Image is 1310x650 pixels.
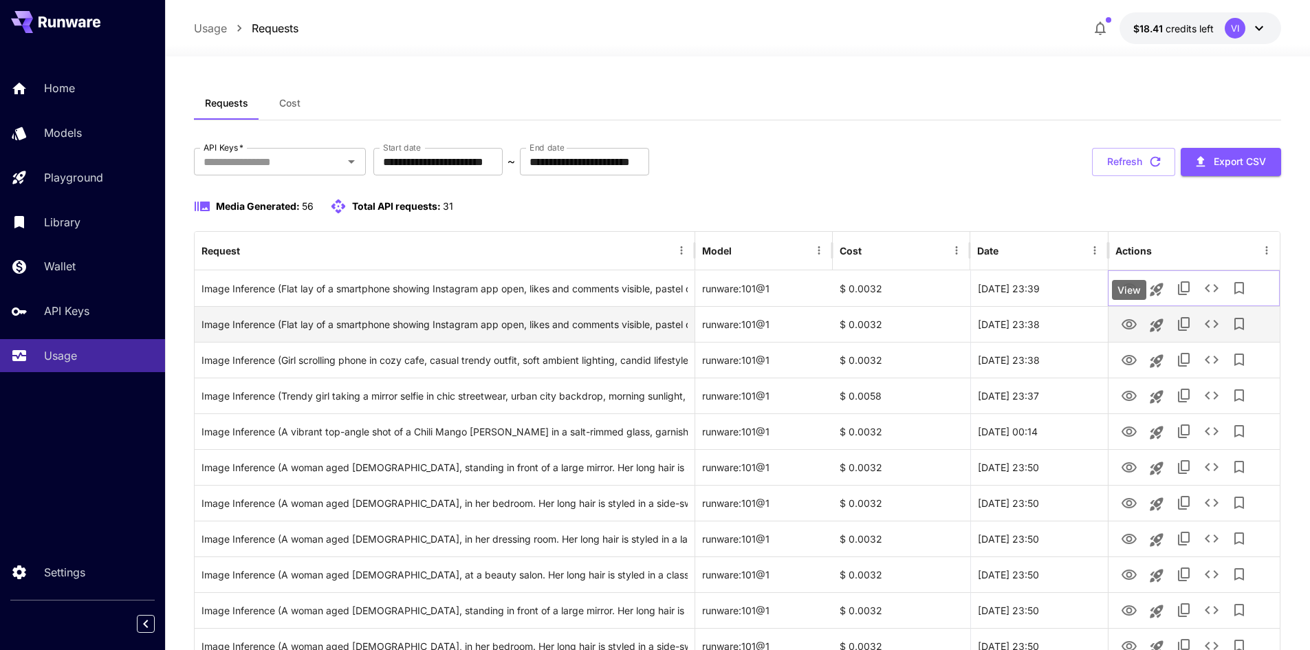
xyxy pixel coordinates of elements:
[702,245,732,257] div: Model
[1115,453,1143,481] button: View
[672,241,691,260] button: Menu
[1143,526,1170,554] button: Launch in playground
[695,556,833,592] div: runware:101@1
[201,521,688,556] div: Click to copy prompt
[1143,598,1170,625] button: Launch in playground
[279,97,301,109] span: Cost
[137,615,155,633] button: Collapse sidebar
[833,378,970,413] div: $ 0.0058
[1198,525,1225,552] button: See details
[1225,418,1253,445] button: Add to library
[733,241,752,260] button: Sort
[833,485,970,521] div: $ 0.0032
[1170,418,1198,445] button: Copy TaskUUID
[840,245,862,257] div: Cost
[194,20,227,36] p: Usage
[44,169,103,186] p: Playground
[1225,274,1253,302] button: Add to library
[1115,488,1143,517] button: View
[201,414,688,449] div: Click to copy prompt
[1170,596,1198,624] button: Copy TaskUUID
[970,485,1108,521] div: 21 Sep, 2025 23:50
[252,20,298,36] a: Requests
[241,241,261,260] button: Sort
[1225,453,1253,481] button: Add to library
[1198,310,1225,338] button: See details
[1198,346,1225,373] button: See details
[204,142,243,153] label: API Keys
[1225,310,1253,338] button: Add to library
[970,592,1108,628] div: 21 Sep, 2025 23:50
[1181,148,1281,176] button: Export CSV
[1115,345,1143,373] button: View
[44,258,76,274] p: Wallet
[201,245,240,257] div: Request
[44,564,85,581] p: Settings
[507,153,515,170] p: ~
[44,80,75,96] p: Home
[1170,489,1198,517] button: Copy TaskUUID
[1143,419,1170,446] button: Launch in playground
[833,449,970,485] div: $ 0.0032
[695,521,833,556] div: runware:101@1
[1115,381,1143,409] button: View
[383,142,421,153] label: Start date
[1143,347,1170,375] button: Launch in playground
[1133,21,1214,36] div: $18.40622
[1143,383,1170,411] button: Launch in playground
[1170,310,1198,338] button: Copy TaskUUID
[1170,525,1198,552] button: Copy TaskUUID
[1170,382,1198,409] button: Copy TaskUUID
[833,521,970,556] div: $ 0.0032
[216,200,300,212] span: Media Generated:
[1115,310,1143,338] button: View
[970,342,1108,378] div: 22 Sep, 2025 23:38
[352,200,441,212] span: Total API requests:
[1198,596,1225,624] button: See details
[1225,346,1253,373] button: Add to library
[1115,417,1143,445] button: View
[1115,596,1143,624] button: View
[1257,241,1276,260] button: Menu
[1112,280,1146,300] div: View
[1225,525,1253,552] button: Add to library
[201,486,688,521] div: Click to copy prompt
[1198,274,1225,302] button: See details
[201,307,688,342] div: Click to copy prompt
[970,449,1108,485] div: 21 Sep, 2025 23:50
[1085,241,1104,260] button: Menu
[970,378,1108,413] div: 22 Sep, 2025 23:37
[147,611,165,636] div: Collapse sidebar
[970,556,1108,592] div: 21 Sep, 2025 23:50
[1115,274,1143,302] button: View
[1170,346,1198,373] button: Copy TaskUUID
[833,592,970,628] div: $ 0.0032
[833,413,970,449] div: $ 0.0032
[201,593,688,628] div: Click to copy prompt
[1170,453,1198,481] button: Copy TaskUUID
[342,152,361,171] button: Open
[947,241,966,260] button: Menu
[970,270,1108,306] div: 22 Sep, 2025 23:39
[1115,245,1152,257] div: Actions
[1225,596,1253,624] button: Add to library
[695,413,833,449] div: runware:101@1
[44,214,80,230] p: Library
[695,342,833,378] div: runware:101@1
[970,306,1108,342] div: 22 Sep, 2025 23:38
[1115,560,1143,588] button: View
[833,270,970,306] div: $ 0.0032
[44,347,77,364] p: Usage
[1143,562,1170,589] button: Launch in playground
[194,20,298,36] nav: breadcrumb
[1115,524,1143,552] button: View
[530,142,564,153] label: End date
[1166,23,1214,34] span: credits left
[201,557,688,592] div: Click to copy prompt
[970,413,1108,449] div: 22 Sep, 2025 00:14
[443,200,453,212] span: 31
[1143,276,1170,303] button: Launch in playground
[201,450,688,485] div: Click to copy prompt
[1225,382,1253,409] button: Add to library
[695,485,833,521] div: runware:101@1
